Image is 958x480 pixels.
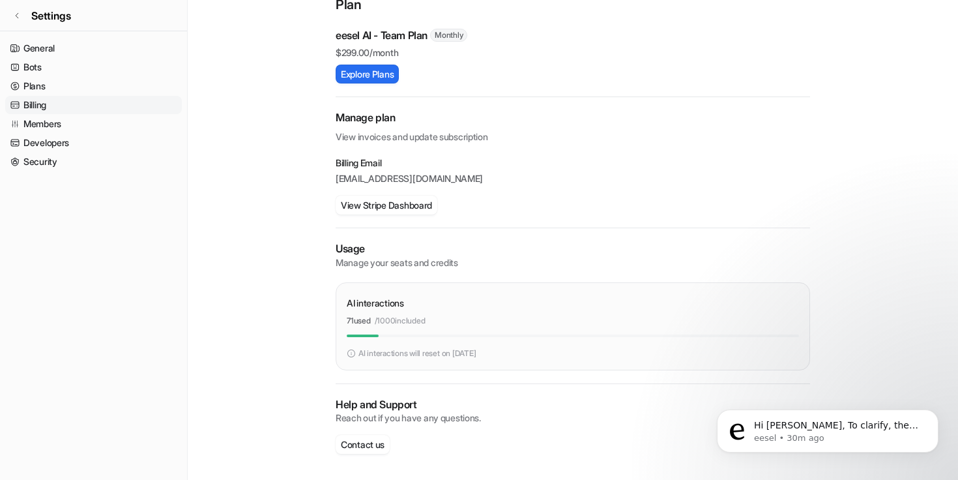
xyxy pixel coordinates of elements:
a: Plans [5,77,182,95]
p: Help and Support [336,397,810,412]
p: $ 299.00/month [336,46,810,59]
button: View Stripe Dashboard [336,196,437,215]
p: Usage [336,241,810,256]
p: eesel AI - Team Plan [336,27,428,43]
p: AI interactions will reset on [DATE] [358,348,476,359]
p: Reach out if you have any questions. [336,412,810,425]
button: Contact us [336,435,390,454]
a: General [5,39,182,57]
iframe: Intercom notifications message [697,382,958,473]
button: Explore Plans [336,65,399,83]
span: Monthly [430,29,467,42]
p: / 1000 included [375,315,426,327]
a: Developers [5,134,182,152]
p: AI interactions [347,296,404,310]
p: [EMAIL_ADDRESS][DOMAIN_NAME] [336,172,810,185]
a: Bots [5,58,182,76]
span: Settings [31,8,71,23]
p: Billing Email [336,157,810,170]
a: Members [5,115,182,133]
p: View invoices and update subscription [336,125,810,143]
a: Security [5,153,182,171]
p: 71 used [347,315,371,327]
h2: Manage plan [336,110,810,125]
p: Manage your seats and credits [336,256,810,269]
a: Billing [5,96,182,114]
